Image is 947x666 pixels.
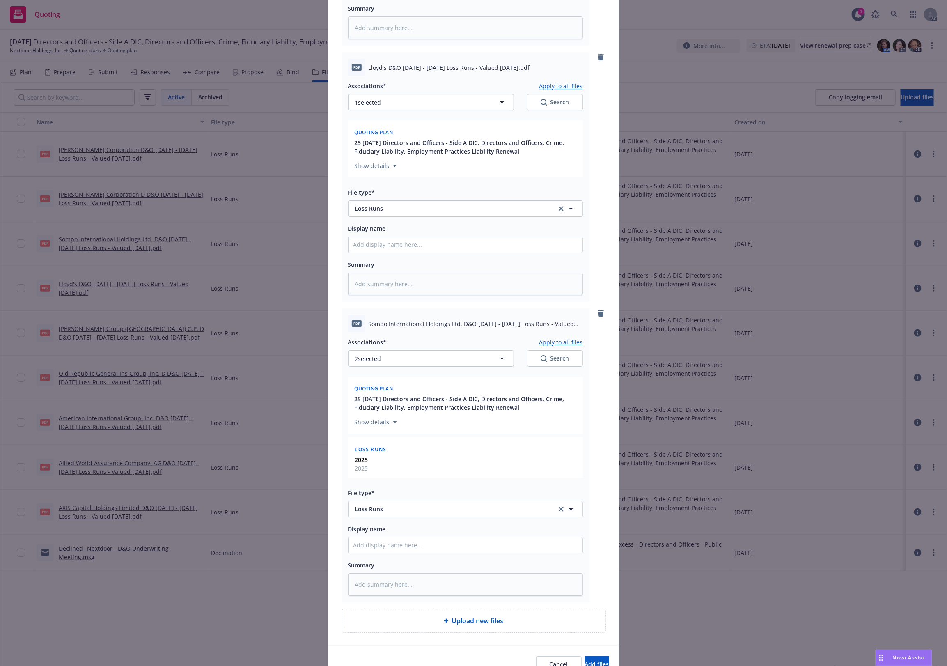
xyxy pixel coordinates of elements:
[355,464,368,473] span: 2025
[348,188,375,196] span: File type*
[348,82,387,90] span: Associations*
[541,98,569,106] div: Search
[541,99,547,106] svg: Search
[355,98,381,107] span: 1 selected
[355,446,387,453] span: Loss Runs
[556,204,566,214] a: clear selection
[348,350,514,367] button: 2selected
[348,200,583,217] button: Loss Runsclear selection
[876,650,932,666] button: Nova Assist
[355,385,393,392] span: Quoting plan
[355,395,578,412] button: 25 [DATE] Directors and Officers - Side A DIC, Directors and Officers, Crime, Fiduciary Liability...
[596,52,606,62] a: remove
[355,354,381,363] span: 2 selected
[893,654,925,661] span: Nova Assist
[342,609,606,633] div: Upload new files
[355,456,368,464] strong: 2025
[369,319,583,328] span: Sompo International Holdings Ltd. D&O [DATE] - [DATE] Loss Runs - Valued [DATE].pdf
[355,138,578,156] button: 25 [DATE] Directors and Officers - Side A DIC, Directors and Officers, Crime, Fiduciary Liability...
[352,320,362,326] span: pdf
[349,537,582,553] input: Add display name here...
[539,337,583,347] button: Apply to all files
[355,204,545,213] span: Loss Runs
[348,94,514,110] button: 1selected
[351,161,400,171] button: Show details
[541,355,547,362] svg: Search
[348,489,375,497] span: File type*
[541,354,569,363] div: Search
[527,350,583,367] button: SearchSearch
[352,64,362,70] span: pdf
[348,338,387,346] span: Associations*
[348,561,375,569] span: Summary
[369,63,530,72] span: Lloyd's D&O [DATE] - [DATE] Loss Runs - Valued [DATE].pdf
[348,261,375,269] span: Summary
[539,81,583,91] button: Apply to all files
[348,525,386,533] span: Display name
[351,417,400,427] button: Show details
[452,616,504,626] span: Upload new files
[355,505,545,513] span: Loss Runs
[348,5,375,12] span: Summary
[876,650,886,666] div: Drag to move
[355,129,393,136] span: Quoting plan
[596,308,606,318] a: remove
[527,94,583,110] button: SearchSearch
[348,225,386,232] span: Display name
[556,504,566,514] a: clear selection
[348,501,583,517] button: Loss Runsclear selection
[349,237,582,253] input: Add display name here...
